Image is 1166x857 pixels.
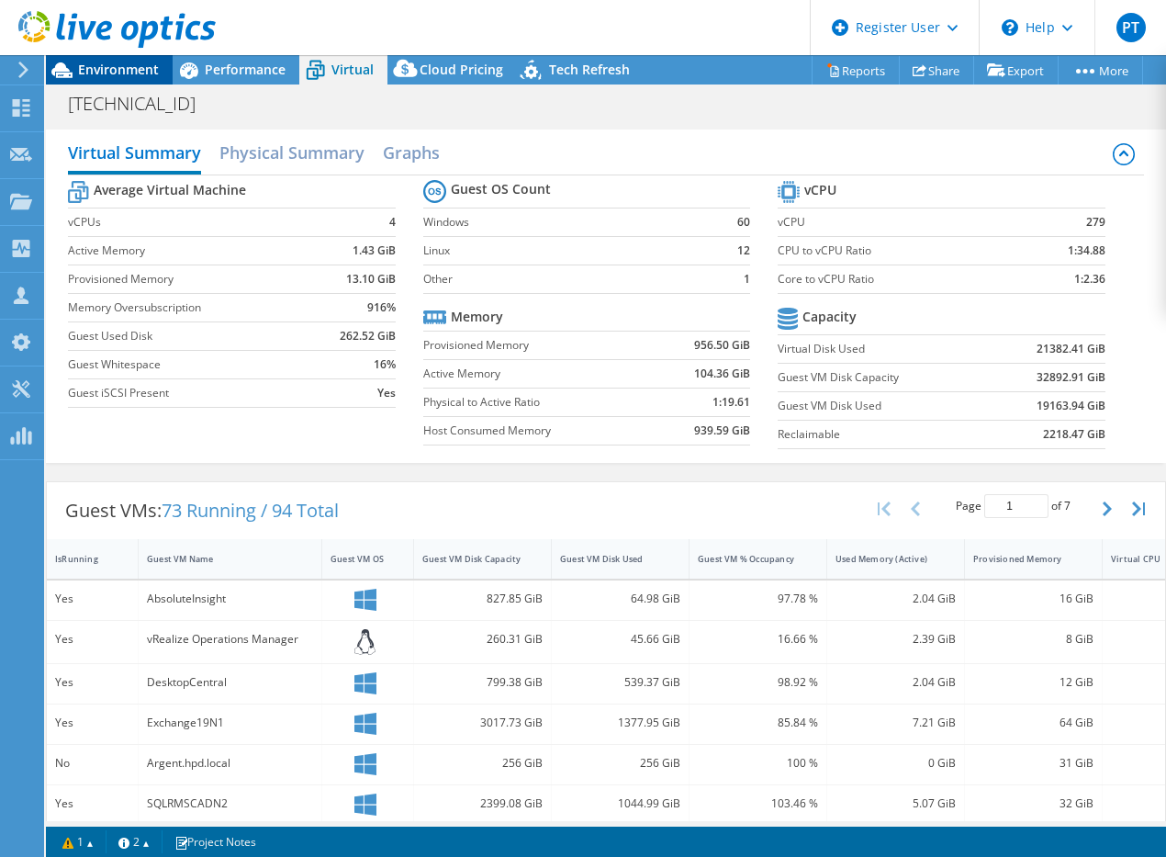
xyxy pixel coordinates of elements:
[812,56,900,85] a: Reports
[374,355,396,374] b: 16%
[973,629,1093,649] div: 8 GiB
[422,553,521,565] div: Guest VM Disk Capacity
[835,794,956,814] div: 5.07 GiB
[106,830,163,853] a: 2
[899,56,974,85] a: Share
[778,425,992,444] label: Reclaimable
[423,365,656,383] label: Active Memory
[560,672,680,693] div: 539.37 GiB
[331,61,374,78] span: Virtual
[423,336,656,355] label: Provisioned Memory
[1058,56,1143,85] a: More
[147,629,313,649] div: vRealize Operations Manager
[712,393,750,412] b: 1:19.61
[422,629,543,649] div: 260.31 GiB
[1037,368,1105,387] b: 32892.91 GiB
[147,589,313,609] div: AbsoluteInsight
[694,365,750,383] b: 104.36 GiB
[340,327,396,345] b: 262.52 GiB
[1068,242,1105,260] b: 1:34.88
[778,270,1019,288] label: Core to vCPU Ratio
[698,553,796,565] div: Guest VM % Occupancy
[68,299,317,317] label: Memory Oversubscription
[973,553,1071,565] div: Provisioned Memory
[147,672,313,693] div: DesktopCentral
[68,327,317,345] label: Guest Used Disk
[377,384,396,402] b: Yes
[835,553,934,565] div: Used Memory (Active)
[1064,498,1071,513] span: 7
[55,794,129,814] div: Yes
[1043,425,1105,444] b: 2218.47 GiB
[560,629,680,649] div: 45.66 GiB
[778,368,992,387] label: Guest VM Disk Capacity
[147,713,313,733] div: Exchange19N1
[353,242,396,260] b: 1.43 GiB
[94,181,246,199] b: Average Virtual Machine
[423,422,656,440] label: Host Consumed Memory
[47,482,357,539] div: Guest VMs:
[973,794,1093,814] div: 32 GiB
[147,753,313,773] div: Argent.hpd.local
[698,794,818,814] div: 103.46 %
[55,553,107,565] div: IsRunning
[55,753,129,773] div: No
[451,308,503,326] b: Memory
[422,794,543,814] div: 2399.08 GiB
[68,384,317,402] label: Guest iSCSI Present
[389,213,396,231] b: 4
[560,589,680,609] div: 64.98 GiB
[422,753,543,773] div: 256 GiB
[1074,270,1105,288] b: 1:2.36
[60,94,224,114] h1: [TECHNICAL_ID]
[984,494,1048,518] input: jump to page
[1037,340,1105,358] b: 21382.41 GiB
[737,213,750,231] b: 60
[1002,19,1018,36] svg: \n
[835,629,956,649] div: 2.39 GiB
[973,713,1093,733] div: 64 GiB
[423,213,721,231] label: Windows
[1037,397,1105,415] b: 19163.94 GiB
[383,134,440,171] h2: Graphs
[778,340,992,358] label: Virtual Disk Used
[698,629,818,649] div: 16.66 %
[694,422,750,440] b: 939.59 GiB
[694,336,750,355] b: 956.50 GiB
[560,553,658,565] div: Guest VM Disk Used
[835,589,956,609] div: 2.04 GiB
[1116,13,1146,42] span: PT
[422,713,543,733] div: 3017.73 GiB
[698,672,818,693] div: 98.92 %
[698,713,818,733] div: 85.84 %
[560,713,680,733] div: 1377.95 GiB
[68,355,317,374] label: Guest Whitespace
[331,553,383,565] div: Guest VM OS
[346,270,396,288] b: 13.10 GiB
[973,672,1093,693] div: 12 GiB
[68,242,317,260] label: Active Memory
[973,753,1093,773] div: 31 GiB
[956,494,1071,518] span: Page of
[205,61,286,78] span: Performance
[698,753,818,773] div: 100 %
[698,589,818,609] div: 97.78 %
[55,589,129,609] div: Yes
[423,393,656,412] label: Physical to Active Ratio
[162,498,339,523] span: 73 Running / 94 Total
[68,270,317,288] label: Provisioned Memory
[973,56,1059,85] a: Export
[50,830,107,853] a: 1
[68,134,201,175] h2: Virtual Summary
[420,61,503,78] span: Cloud Pricing
[1111,553,1163,565] div: Virtual CPU
[778,397,992,415] label: Guest VM Disk Used
[422,672,543,693] div: 799.38 GiB
[451,180,551,198] b: Guest OS Count
[367,299,396,317] b: 916%
[560,794,680,814] div: 1044.99 GiB
[560,753,680,773] div: 256 GiB
[804,181,836,199] b: vCPU
[778,242,1019,260] label: CPU to vCPU Ratio
[219,134,364,171] h2: Physical Summary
